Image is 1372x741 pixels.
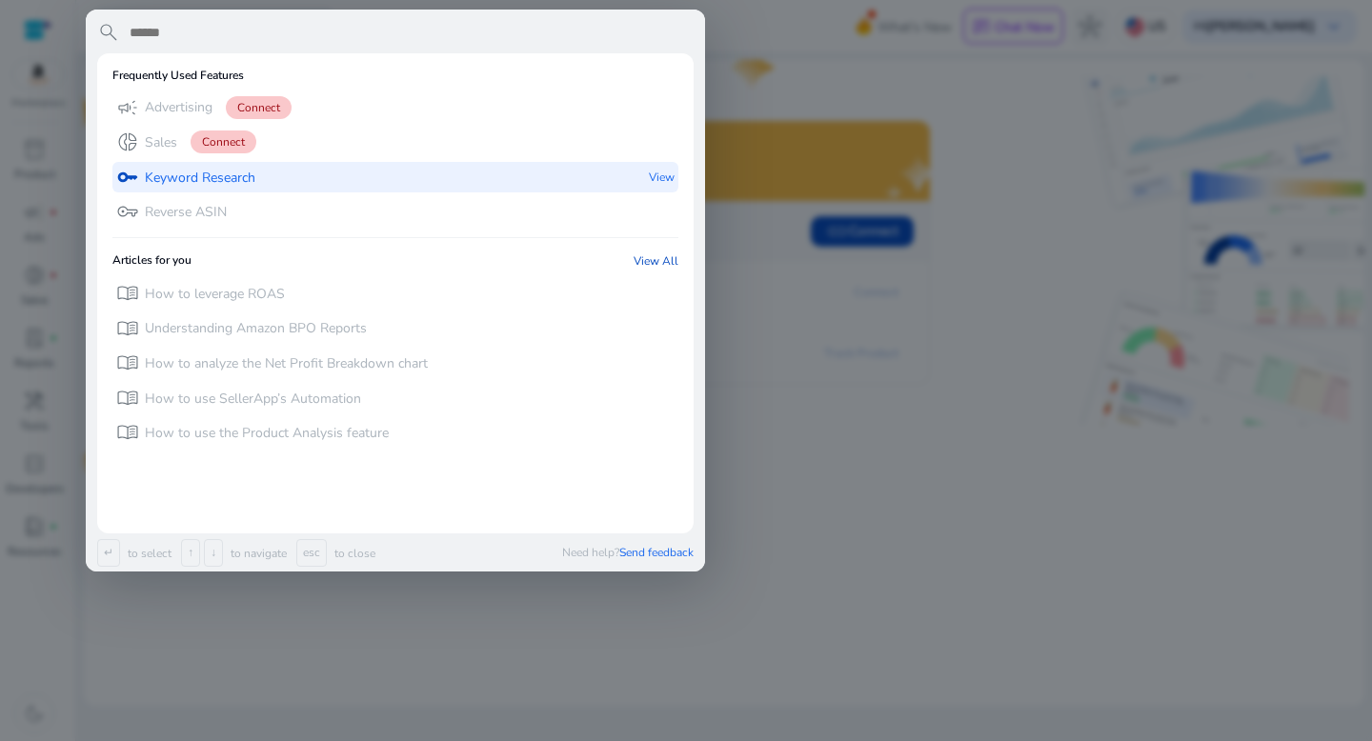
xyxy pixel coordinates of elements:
span: Connect [191,130,256,153]
p: How to analyze the Net Profit Breakdown chart [145,354,428,373]
span: menu_book [116,351,139,374]
p: Advertising [145,98,212,117]
span: Send feedback [619,545,694,560]
span: vpn_key [116,200,139,223]
p: Reverse ASIN [145,203,227,222]
p: How to leverage ROAS [145,285,285,304]
p: How to use the Product Analysis feature [145,424,389,443]
h6: Articles for you [112,253,192,269]
p: View [649,162,675,193]
span: ↓ [204,539,223,567]
span: donut_small [116,130,139,153]
p: Need help? [562,545,694,560]
h6: Frequently Used Features [112,69,244,82]
span: menu_book [116,282,139,305]
p: How to use SellerApp’s Automation [145,390,361,409]
a: View All [634,253,678,269]
span: key [116,166,139,189]
span: menu_book [116,421,139,444]
span: campaign [116,96,139,119]
span: menu_book [116,317,139,340]
p: Understanding Amazon BPO Reports [145,319,367,338]
p: to select [124,546,171,561]
p: Keyword Research [145,169,255,188]
p: to navigate [227,546,287,561]
p: to close [331,546,375,561]
span: menu_book [116,387,139,410]
p: Sales [145,133,177,152]
span: esc [296,539,327,567]
span: search [97,21,120,44]
span: Connect [226,96,292,119]
span: ↑ [181,539,200,567]
span: ↵ [97,539,120,567]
